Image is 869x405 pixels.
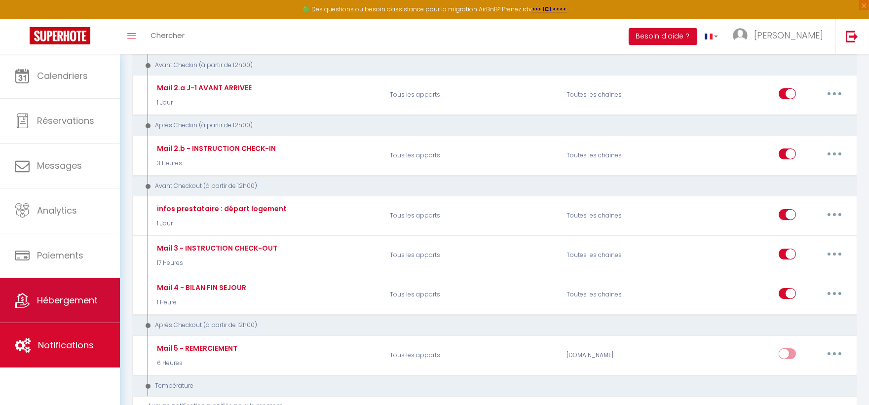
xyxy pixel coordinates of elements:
div: Avant Checkin (à partir de 12h00) [141,61,834,70]
span: Calendriers [37,70,88,82]
p: 3 Heures [154,159,276,168]
a: Chercher [143,19,192,54]
div: Toutes les chaines [560,281,678,309]
div: infos prestataire : départ logement [154,203,287,214]
div: Après Checkout (à partir de 12h00) [141,321,834,330]
div: Après Checkin (à partir de 12h00) [141,121,834,130]
span: Paiements [37,249,83,261]
div: Avant Checkout (à partir de 12h00) [141,182,834,191]
div: Mail 5 - REMERCIEMENT [154,343,237,354]
p: 6 Heures [154,359,237,368]
span: Analytics [37,204,77,217]
div: Mail 2.b - INSTRUCTION CHECK-IN [154,143,276,154]
div: Toutes les chaines [560,241,678,270]
p: Tous les apparts [383,341,560,369]
div: Toutes les chaines [560,141,678,170]
img: Super Booking [30,27,90,44]
div: Température [141,381,834,391]
div: Toutes les chaines [560,202,678,230]
div: Mail 4 - BILAN FIN SEJOUR [154,282,246,293]
span: Notifications [38,339,94,351]
span: Chercher [151,30,185,40]
p: Tous les apparts [383,141,560,170]
span: Messages [37,159,82,172]
a: ... [PERSON_NAME] [725,19,835,54]
p: 1 Jour [154,219,287,228]
p: 1 Heure [154,298,246,307]
p: Tous les apparts [383,81,560,110]
a: >>> ICI <<<< [532,5,567,13]
span: Hébergement [37,294,98,306]
p: Tous les apparts [383,281,560,309]
p: 1 Jour [154,98,252,108]
button: Besoin d'aide ? [629,28,697,45]
div: [DOMAIN_NAME] [560,341,678,369]
div: Mail 3 - INSTRUCTION CHECK-OUT [154,243,277,254]
span: Réservations [37,114,94,127]
img: logout [846,30,858,42]
div: Toutes les chaines [560,81,678,110]
div: Mail 2.a J-1 AVANT ARRIVEE [154,82,252,93]
p: 17 Heures [154,258,277,268]
p: Tous les apparts [383,241,560,270]
span: [PERSON_NAME] [754,29,823,41]
img: ... [733,28,748,43]
p: Tous les apparts [383,202,560,230]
